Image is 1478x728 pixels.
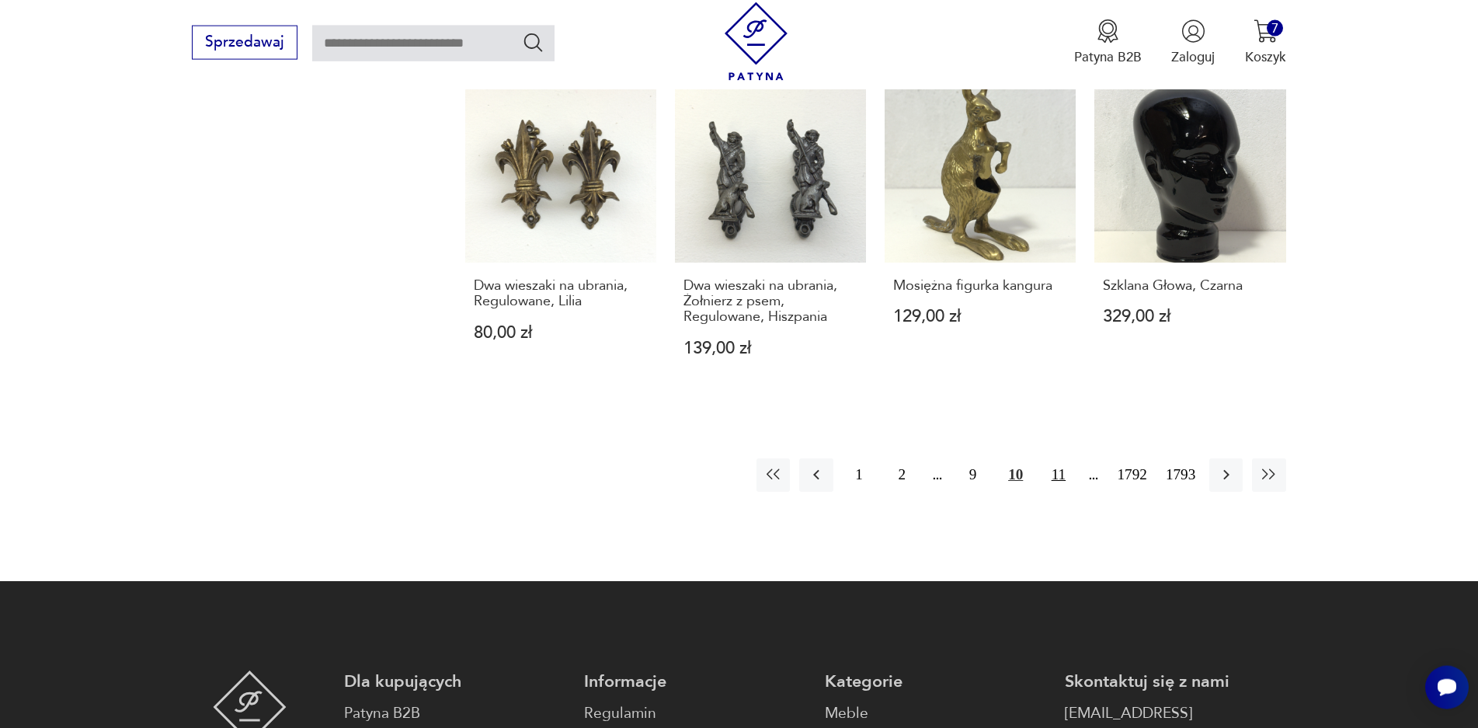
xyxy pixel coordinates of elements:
[1245,19,1286,66] button: 7Koszyk
[1171,48,1215,66] p: Zaloguj
[1267,20,1283,37] div: 7
[1074,19,1142,66] a: Ikona medaluPatyna B2B
[344,671,565,693] p: Dla kupujących
[1113,458,1152,492] button: 1792
[683,278,858,326] h3: Dwa wieszaki na ubrania, Żołnierz z psem, Regulowane, Hiszpania
[1254,19,1278,44] img: Ikona koszyka
[1181,19,1205,44] img: Ikonka użytkownika
[885,71,1076,393] a: Mosiężna figurka kanguraMosiężna figurka kangura129,00 zł
[717,2,795,81] img: Patyna - sklep z meblami i dekoracjami vintage
[956,458,989,492] button: 9
[584,702,805,725] a: Regulamin
[1103,308,1278,325] p: 329,00 zł
[1103,278,1278,294] h3: Szklana Głowa, Czarna
[1042,458,1075,492] button: 11
[1074,48,1142,66] p: Patyna B2B
[522,31,544,54] button: Szukaj
[1171,19,1215,66] button: Zaloguj
[1094,71,1285,393] a: Szklana Głowa, CzarnaSzklana Głowa, Czarna329,00 zł
[1245,48,1286,66] p: Koszyk
[1425,666,1469,709] iframe: Smartsupp widget button
[1161,458,1200,492] button: 1793
[465,71,656,393] a: Dwa wieszaki na ubrania, Regulowane, LiliaDwa wieszaki na ubrania, Regulowane, Lilia80,00 zł
[1096,19,1120,44] img: Ikona medalu
[474,278,649,310] h3: Dwa wieszaki na ubrania, Regulowane, Lilia
[1074,19,1142,66] button: Patyna B2B
[584,671,805,693] p: Informacje
[192,26,297,60] button: Sprzedawaj
[344,702,565,725] a: Patyna B2B
[825,671,1046,693] p: Kategorie
[1065,671,1286,693] p: Skontaktuj się z nami
[893,308,1068,325] p: 129,00 zł
[675,71,866,393] a: Dwa wieszaki na ubrania, Żołnierz z psem, Regulowane, HiszpaniaDwa wieszaki na ubrania, Żołnierz ...
[192,37,297,50] a: Sprzedawaj
[825,702,1046,725] a: Meble
[843,458,876,492] button: 1
[999,458,1032,492] button: 10
[474,325,649,341] p: 80,00 zł
[885,458,919,492] button: 2
[893,278,1068,294] h3: Mosiężna figurka kangura
[683,340,858,357] p: 139,00 zł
